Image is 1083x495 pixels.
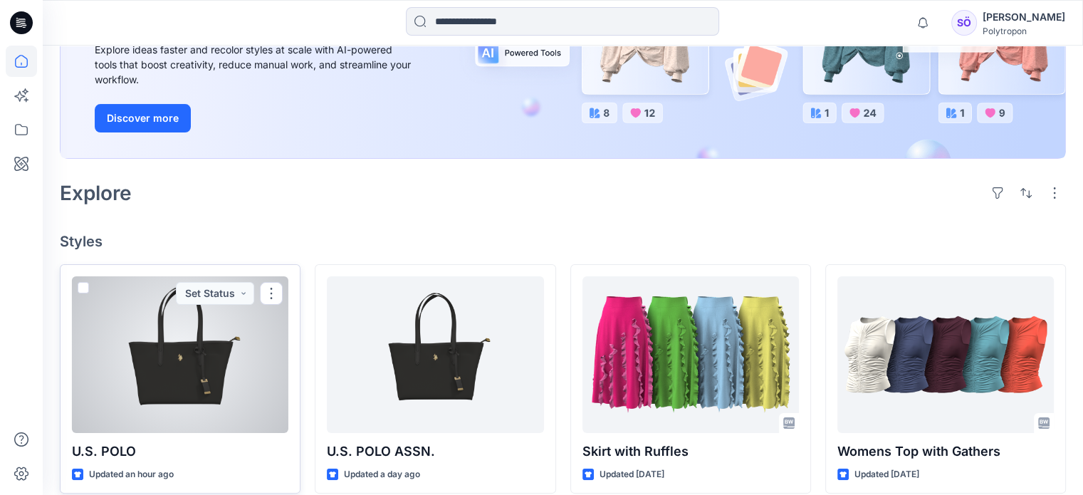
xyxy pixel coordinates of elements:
[327,276,543,433] a: U.S. POLO ASSN.
[95,42,415,87] div: Explore ideas faster and recolor styles at scale with AI-powered tools that boost creativity, red...
[582,442,799,462] p: Skirt with Ruffles
[89,467,174,482] p: Updated an hour ago
[837,442,1054,462] p: Womens Top with Gathers
[854,467,919,482] p: Updated [DATE]
[582,276,799,433] a: Skirt with Ruffles
[95,104,191,132] button: Discover more
[983,9,1065,26] div: [PERSON_NAME]
[60,233,1066,250] h4: Styles
[60,182,132,204] h2: Explore
[951,10,977,36] div: SÖ
[95,104,415,132] a: Discover more
[983,26,1065,36] div: Polytropon
[72,442,288,462] p: U.S. POLO
[600,467,664,482] p: Updated [DATE]
[72,276,288,433] a: U.S. POLO
[344,467,420,482] p: Updated a day ago
[327,442,543,462] p: U.S. POLO ASSN.
[837,276,1054,433] a: Womens Top with Gathers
